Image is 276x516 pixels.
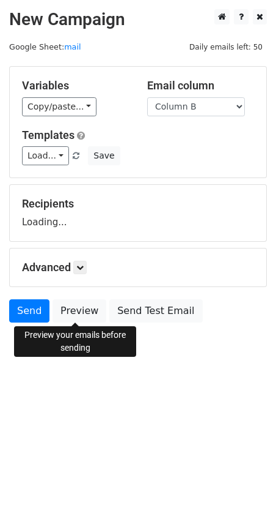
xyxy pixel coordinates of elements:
a: Send Test Email [109,299,202,323]
h2: New Campaign [9,9,267,30]
button: Save [88,146,120,165]
h5: Advanced [22,261,254,274]
a: Copy/paste... [22,97,96,116]
h5: Recipients [22,197,254,211]
a: Send [9,299,49,323]
h5: Email column [147,79,254,92]
h5: Variables [22,79,129,92]
div: Loading... [22,197,254,229]
a: Load... [22,146,69,165]
a: Templates [22,129,74,141]
div: Preview your emails before sending [14,326,136,357]
span: Daily emails left: 50 [185,40,267,54]
a: Daily emails left: 50 [185,42,267,51]
small: Google Sheet: [9,42,81,51]
a: Preview [53,299,106,323]
a: mail [64,42,81,51]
